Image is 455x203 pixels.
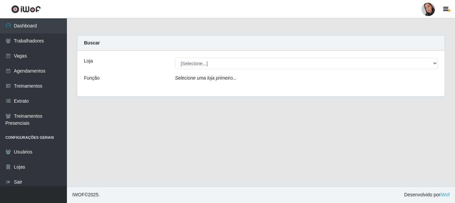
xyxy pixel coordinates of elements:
label: Função [84,75,100,82]
img: CoreUI Logo [11,5,41,13]
strong: Buscar [84,40,100,45]
span: © 2025 . [72,191,100,198]
label: Loja [84,58,93,65]
span: IWOF [72,192,85,197]
a: iWof [440,192,450,197]
i: Selecione uma loja primeiro... [175,75,237,81]
span: Desenvolvido por [404,191,450,198]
